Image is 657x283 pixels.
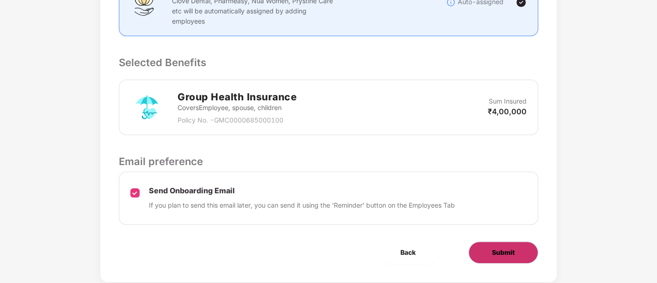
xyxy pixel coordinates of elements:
[178,89,297,105] h2: Group Health Insurance
[492,247,515,258] span: Submit
[178,103,297,113] p: Covers Employee, spouse, children
[130,91,164,124] img: svg+xml;base64,PHN2ZyB4bWxucz0iaHR0cDovL3d3dy53My5vcmcvMjAwMC9zdmciIHdpZHRoPSI3MiIgaGVpZ2h0PSI3Mi...
[489,96,527,106] p: Sum Insured
[119,154,538,169] p: Email preference
[178,115,297,125] p: Policy No. - GMC0000685000100
[149,186,455,196] p: Send Onboarding Email
[400,247,416,258] span: Back
[468,241,538,264] button: Submit
[377,241,439,264] button: Back
[119,55,538,70] p: Selected Benefits
[149,200,455,210] p: If you plan to send this email later, you can send it using the ‘Reminder’ button on the Employee...
[488,106,527,117] p: ₹4,00,000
